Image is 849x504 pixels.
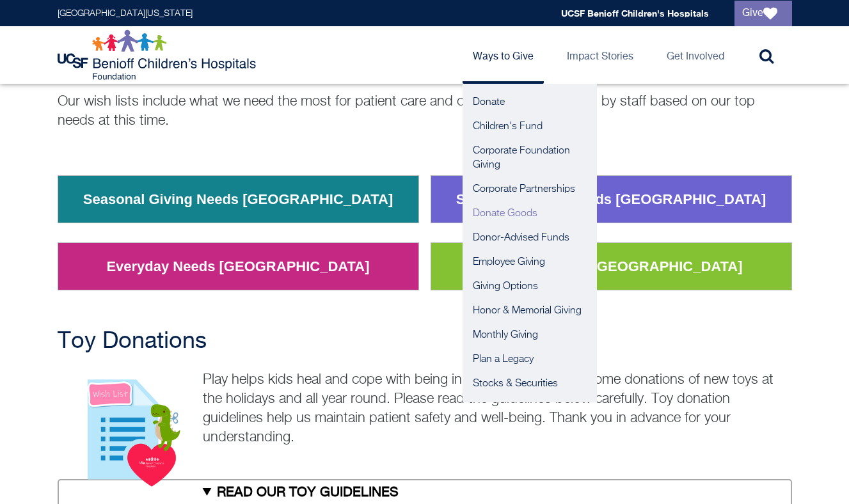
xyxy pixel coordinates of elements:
[58,370,792,447] p: Play helps kids heal and cope with being in the hospital. We welcome donations of new toys at the...
[58,366,196,488] img: View our wish lists
[463,90,597,114] a: Donate
[97,250,379,283] a: Everyday Needs [GEOGRAPHIC_DATA]
[463,274,597,299] a: Giving Options
[463,347,597,372] a: Plan a Legacy
[463,226,597,250] a: Donor-Advised Funds
[58,92,792,130] p: Our wish lists include what we need the most for patient care and comfort, hand-selected by staff...
[463,323,597,347] a: Monthly Giving
[463,201,597,226] a: Donate Goods
[557,26,644,84] a: Impact Stories
[470,250,752,283] a: Everyday Needs [GEOGRAPHIC_DATA]
[463,250,597,274] a: Employee Giving
[74,183,403,216] a: Seasonal Giving Needs [GEOGRAPHIC_DATA]
[463,139,597,177] a: Corporate Foundation Giving
[58,29,259,81] img: Logo for UCSF Benioff Children's Hospitals Foundation
[561,8,709,19] a: UCSF Benioff Children's Hospitals
[463,299,597,323] a: Honor & Memorial Giving
[656,26,734,84] a: Get Involved
[463,177,597,201] a: Corporate Partnerships
[734,1,792,26] a: Give
[58,9,193,18] a: [GEOGRAPHIC_DATA][US_STATE]
[463,26,544,84] a: Ways to Give
[463,372,597,396] a: Stocks & Securities
[447,183,776,216] a: Seasonal Giving Needs [GEOGRAPHIC_DATA]
[463,114,597,139] a: Children's Fund
[58,329,792,354] h2: Toy Donations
